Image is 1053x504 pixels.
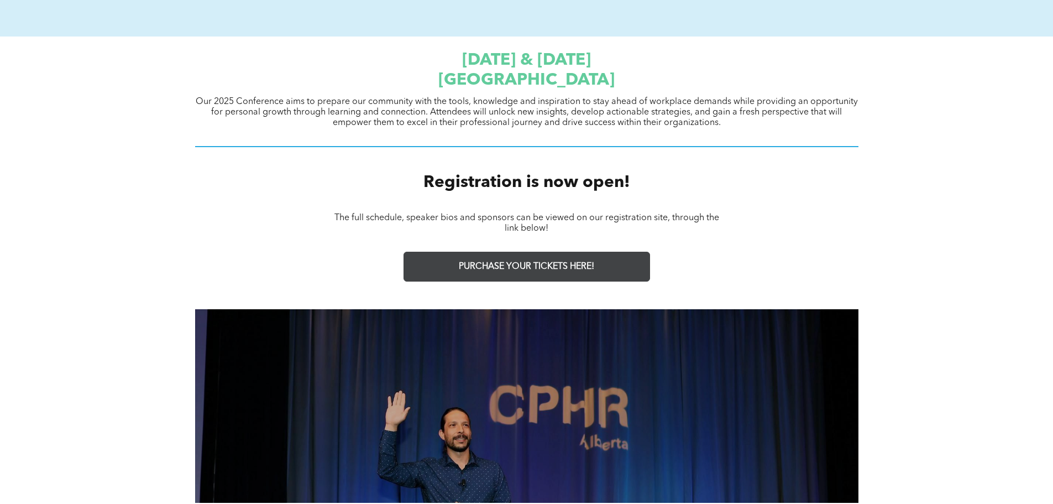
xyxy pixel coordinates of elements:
[404,252,650,282] a: PURCHASE YOUR TICKETS HERE!
[438,72,615,89] span: [GEOGRAPHIC_DATA]
[459,262,594,272] span: PURCHASE YOUR TICKETS HERE!
[334,214,719,233] span: The full schedule, speaker bios and sponsors can be viewed on our registration site, through the ...
[462,52,591,69] span: [DATE] & [DATE]
[196,97,858,127] span: Our 2025 Conference aims to prepare our community with the tools, knowledge and inspiration to st...
[423,174,630,191] span: Registration is now open!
